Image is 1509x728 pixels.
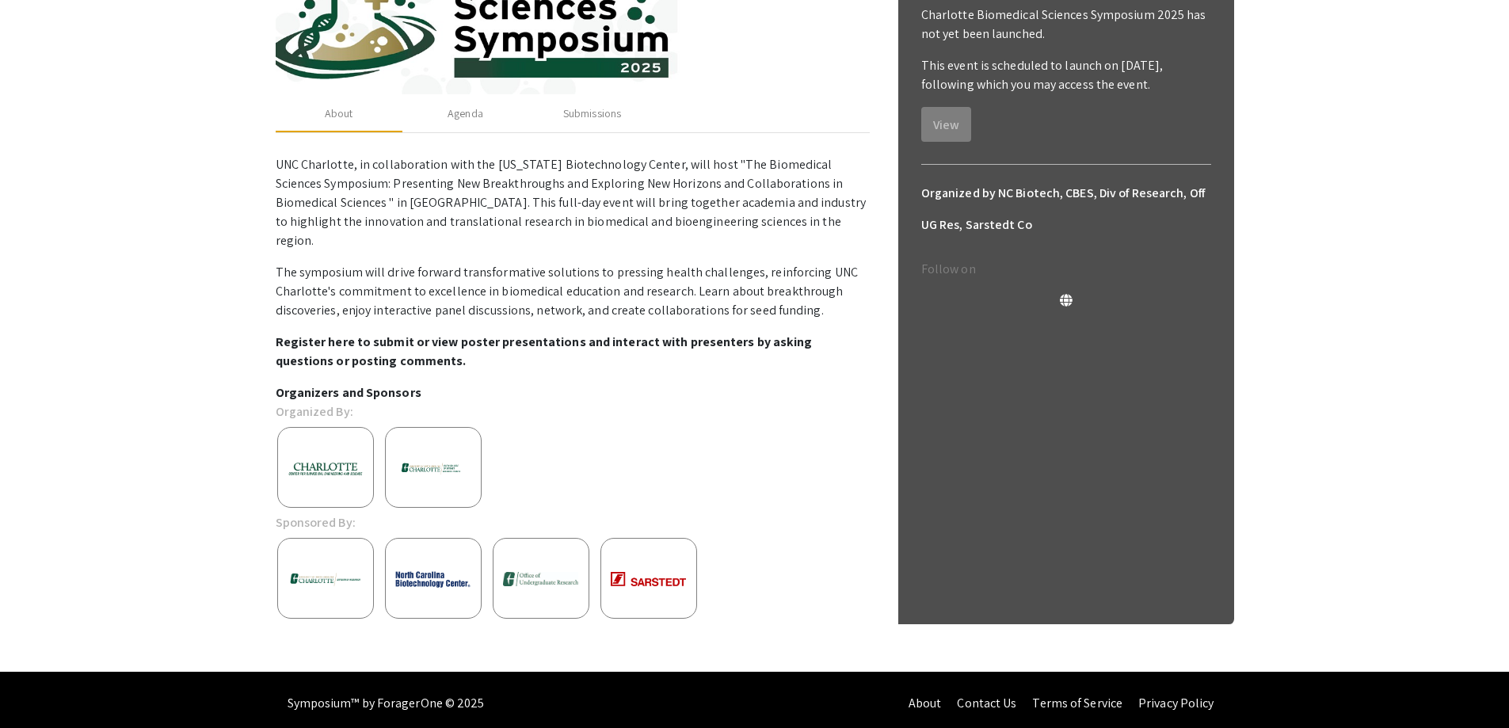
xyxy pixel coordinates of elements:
a: Contact Us [957,695,1016,711]
img: 99400116-6a94-431f-b487-d8e0c4888162.png [278,451,373,486]
div: Submissions [563,105,621,122]
h6: Organized by NC Biotech, CBES, Div of Research, Off UG Res, Sarstedt Co [921,177,1211,241]
div: Agenda [448,105,483,122]
p: Charlotte Biomedical Sciences Symposium 2025 has not yet been launched. [921,6,1211,44]
p: Follow on [921,260,1211,279]
div: About [325,105,353,122]
img: 8aab3962-c806-44e5-ba27-3c897f6935c1.png [386,559,481,599]
img: f59c74af-7554-481c-927e-f6e308d3c5c7.png [386,450,481,486]
p: Sponsored By: [276,513,356,532]
img: da5d31e0-8827-44e6-b7f3-f62a9021da42.png [278,558,373,600]
a: Privacy Policy [1138,695,1214,711]
a: Terms of Service [1032,695,1122,711]
p: Organizers and Sponsors [276,383,870,402]
img: f5315b08-f0c9-4f05-8500-dc55d2649f1c.png [601,562,696,597]
p: UNC Charlotte, in collaboration with the [US_STATE] Biotechnology Center, will host "The Biomedic... [276,155,870,250]
img: ff6b5d6f-7c6c-465a-8f69-dc556cf32ab4.jpg [493,562,589,597]
p: Organized By: [276,402,353,421]
a: About [909,695,942,711]
p: The symposium will drive forward transformative solutions to pressing health challenges, reinforc... [276,263,870,320]
strong: Register here to submit or view poster presentations and interact with presenters by asking quest... [276,334,813,369]
button: View [921,107,971,142]
iframe: Chat [12,657,67,716]
p: This event is scheduled to launch on [DATE], following which you may access the event. [921,56,1211,94]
